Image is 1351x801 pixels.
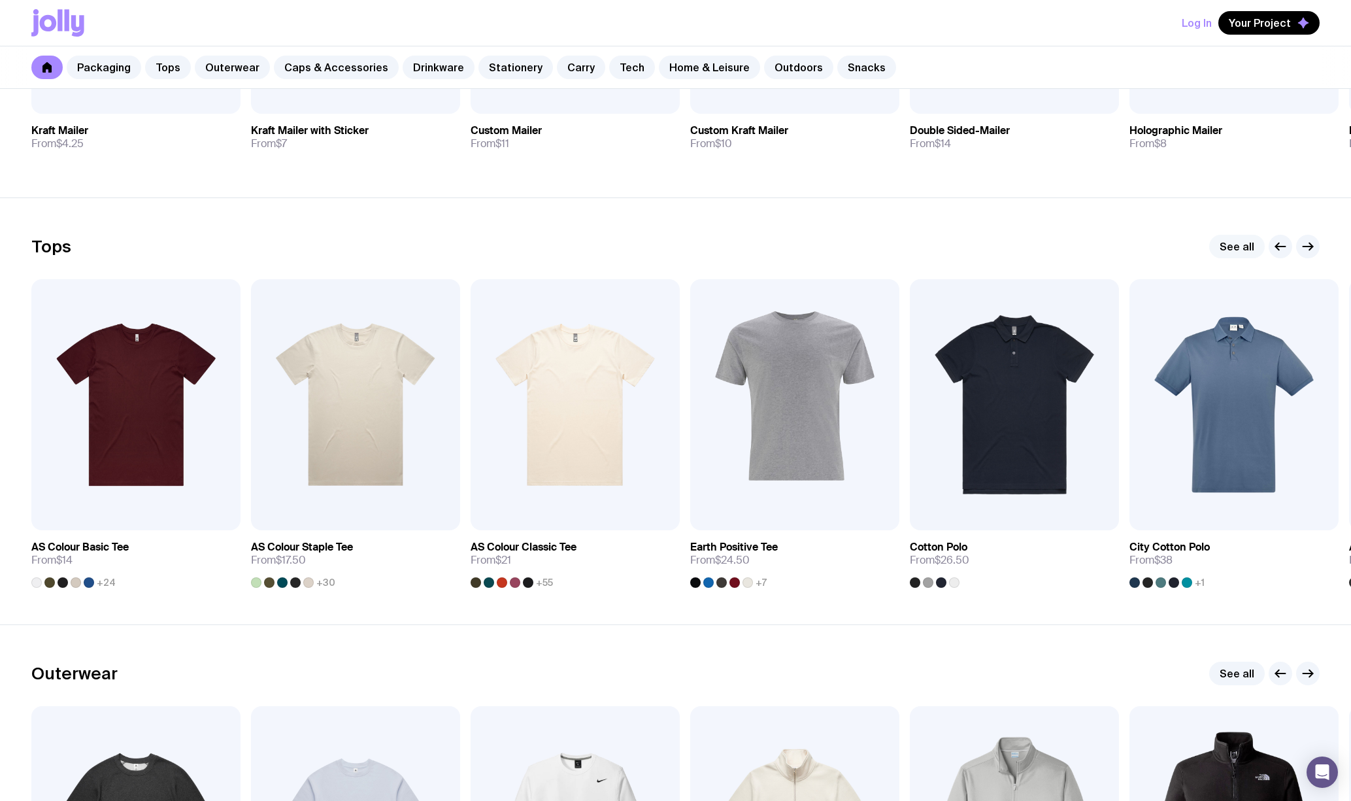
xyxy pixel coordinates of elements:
[97,577,116,588] span: +24
[756,577,767,588] span: +7
[1307,757,1338,788] div: Open Intercom Messenger
[659,56,760,79] a: Home & Leisure
[690,114,899,161] a: Custom Kraft MailerFrom$10
[1154,137,1167,150] span: $8
[274,56,399,79] a: Caps & Accessories
[690,124,788,137] h3: Custom Kraft Mailer
[251,137,287,150] span: From
[690,554,750,567] span: From
[609,56,655,79] a: Tech
[1209,662,1265,685] a: See all
[1129,137,1167,150] span: From
[31,664,118,683] h2: Outerwear
[935,137,951,150] span: $14
[910,530,1119,588] a: Cotton PoloFrom$26.50
[910,114,1119,161] a: Double Sided-MailerFrom$14
[276,137,287,150] span: $7
[251,554,306,567] span: From
[145,56,191,79] a: Tops
[471,114,680,161] a: Custom MailerFrom$11
[910,554,969,567] span: From
[478,56,553,79] a: Stationery
[1129,554,1173,567] span: From
[935,553,969,567] span: $26.50
[403,56,475,79] a: Drinkware
[715,553,750,567] span: $24.50
[690,137,732,150] span: From
[1154,553,1173,567] span: $38
[1129,124,1222,137] h3: Holographic Mailer
[495,553,511,567] span: $21
[910,137,951,150] span: From
[31,541,129,554] h3: AS Colour Basic Tee
[690,530,899,588] a: Earth Positive TeeFrom$24.50+7
[1129,114,1339,161] a: Holographic MailerFrom$8
[251,530,460,588] a: AS Colour Staple TeeFrom$17.50+30
[715,137,732,150] span: $10
[837,56,896,79] a: Snacks
[1229,16,1291,29] span: Your Project
[67,56,141,79] a: Packaging
[471,124,542,137] h3: Custom Mailer
[536,577,553,588] span: +55
[471,530,680,588] a: AS Colour Classic TeeFrom$21+55
[471,137,509,150] span: From
[471,554,511,567] span: From
[195,56,270,79] a: Outerwear
[910,541,967,554] h3: Cotton Polo
[1129,541,1210,554] h3: City Cotton Polo
[251,541,353,554] h3: AS Colour Staple Tee
[1209,235,1265,258] a: See all
[31,530,241,588] a: AS Colour Basic TeeFrom$14+24
[1218,11,1320,35] button: Your Project
[56,553,73,567] span: $14
[31,114,241,161] a: Kraft MailerFrom$4.25
[495,137,509,150] span: $11
[251,124,369,137] h3: Kraft Mailer with Sticker
[764,56,833,79] a: Outdoors
[31,137,84,150] span: From
[557,56,605,79] a: Carry
[471,541,576,554] h3: AS Colour Classic Tee
[56,137,84,150] span: $4.25
[1182,11,1212,35] button: Log In
[1195,577,1205,588] span: +1
[31,237,71,256] h2: Tops
[31,124,88,137] h3: Kraft Mailer
[316,577,335,588] span: +30
[31,554,73,567] span: From
[1129,530,1339,588] a: City Cotton PoloFrom$38+1
[910,124,1010,137] h3: Double Sided-Mailer
[251,114,460,161] a: Kraft Mailer with StickerFrom$7
[276,553,306,567] span: $17.50
[690,541,778,554] h3: Earth Positive Tee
